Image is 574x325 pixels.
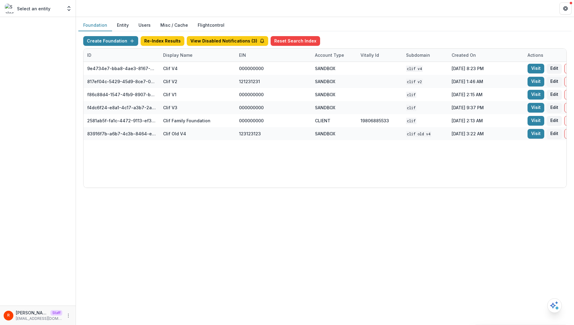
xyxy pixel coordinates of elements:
[547,298,562,313] button: Open AI Assistant
[547,129,562,139] button: Edit
[16,316,62,321] p: [EMAIL_ADDRESS][DOMAIN_NAME]
[159,52,196,58] div: Display Name
[83,36,138,46] button: Create Foundation
[5,4,15,13] img: Select an entity
[87,91,156,98] div: f86c88d4-1547-4fb9-8907-bae4fbf8c004
[448,49,524,62] div: Created on
[112,19,134,31] button: Entity
[159,49,235,62] div: Display Name
[315,65,335,72] div: SANDBOX
[141,36,184,46] button: Re-Index Results
[528,129,544,139] a: Visit
[87,130,156,137] div: 83916f7b-a6b7-4c3b-8464-e591b5600a64
[524,52,547,58] div: Actions
[528,64,544,73] a: Visit
[87,104,156,111] div: f4dc6f24-e8a1-4c17-a3b7-2a7a5a691348
[84,49,159,62] div: ID
[547,77,562,86] button: Edit
[406,131,431,137] code: Clif Old V4
[357,49,402,62] div: Vitally Id
[235,49,311,62] div: EIN
[564,116,574,126] button: Delete Foundation
[315,117,330,124] div: CLIENT
[406,66,423,72] code: Clif V4
[7,313,10,317] div: Raj
[448,114,524,127] div: [DATE] 2:13 AM
[155,19,193,31] button: Misc / Cache
[360,117,389,124] div: 19806885533
[65,312,72,319] button: More
[528,103,544,113] a: Visit
[448,88,524,101] div: [DATE] 2:15 AM
[559,2,572,15] button: Get Help
[78,19,112,31] button: Foundation
[239,130,261,137] div: 123123123
[528,116,544,126] a: Visit
[65,2,73,15] button: Open entity switcher
[187,36,268,46] button: View Disabled Notifications (3)
[315,130,335,137] div: SANDBOX
[239,78,260,85] div: 121231231
[357,52,383,58] div: Vitally Id
[163,65,178,72] div: Clif V4
[239,117,264,124] div: 000000000
[448,52,480,58] div: Created on
[406,118,416,124] code: clif
[315,91,335,98] div: SANDBOX
[448,62,524,75] div: [DATE] 8:23 PM
[311,49,357,62] div: Account Type
[16,310,48,316] p: [PERSON_NAME]
[547,64,562,73] button: Edit
[87,65,156,72] div: 9e4734e7-bba8-4ae3-8167-95d86cec7b4b
[564,103,574,113] button: Delete Foundation
[406,79,423,85] code: Clif V2
[163,117,210,124] div: Clif Family Foundation
[17,5,50,12] p: Select an entity
[50,310,62,316] p: Staff
[402,52,434,58] div: Subdomain
[311,52,348,58] div: Account Type
[406,92,416,98] code: clif
[84,52,95,58] div: ID
[163,78,177,85] div: Clif V2
[87,78,156,85] div: 817ef04c-5429-45d9-8ce7-037db1fdc140
[564,77,574,86] button: Delete Foundation
[163,130,186,137] div: Clif Old V4
[547,103,562,113] button: Edit
[528,90,544,100] a: Visit
[87,117,156,124] div: 2581ab5f-fa1c-4472-9113-ef3cc15b9ac9
[235,52,250,58] div: EIN
[547,116,562,126] button: Edit
[239,91,264,98] div: 000000000
[163,104,177,111] div: Clif V3
[198,22,224,28] a: Flightcontrol
[163,91,176,98] div: Clif V1
[271,36,320,46] button: Reset Search Index
[402,49,448,62] div: Subdomain
[528,77,544,86] a: Visit
[547,90,562,100] button: Edit
[564,90,574,100] button: Delete Foundation
[315,104,335,111] div: SANDBOX
[448,75,524,88] div: [DATE] 1:46 AM
[239,104,264,111] div: 000000000
[564,129,574,139] button: Delete Foundation
[448,127,524,140] div: [DATE] 3:22 AM
[448,101,524,114] div: [DATE] 9:37 PM
[315,78,335,85] div: SANDBOX
[134,19,155,31] button: Users
[406,105,416,111] code: clif
[564,64,574,73] button: Delete Foundation
[239,65,264,72] div: 000000000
